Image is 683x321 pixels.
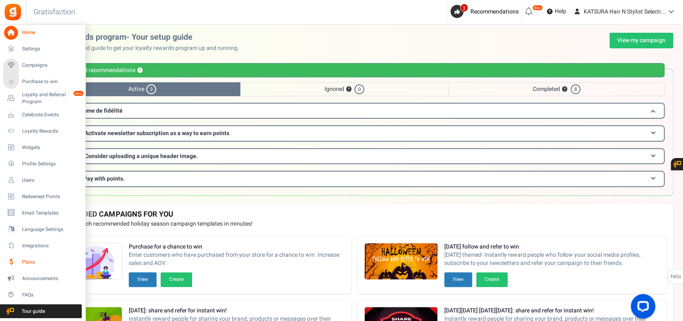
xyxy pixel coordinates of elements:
[22,62,79,69] span: Campaigns
[137,68,143,73] button: ?
[470,7,519,16] span: Recommendations
[129,251,345,267] span: Enter customers who have purchased from your store for a chance to win. Increase sales and AOV.
[240,82,448,96] span: Ignored
[22,128,79,135] span: Loyalty Rewards
[64,106,123,115] span: Programme de fidélité
[36,33,246,42] h2: Loyalty rewards program- Your setup guide
[161,272,192,287] button: Create
[3,59,82,72] a: Campaigns
[4,3,22,21] img: Gratisfaction
[553,7,566,16] span: Help
[444,272,472,287] button: View
[22,45,79,52] span: Settings
[448,82,665,96] span: Completed
[3,91,82,105] a: Loyalty and Referral Program New
[3,271,82,285] a: Announcements
[3,26,82,40] a: Home
[3,288,82,302] a: FAQs
[22,210,79,217] span: Email Templates
[129,272,157,287] button: View
[22,144,79,151] span: Widgets
[444,251,660,267] span: [DATE] themed- Instantly reward people who follow your social media profiles, subscribe to your n...
[129,307,345,315] strong: [DATE]: share and refer for instant win!
[22,259,79,266] span: Plans
[85,129,229,138] span: Activate newsletter subscription as a way to earn points
[544,5,569,18] a: Help
[85,152,198,160] span: Consider uploading a unique header image.
[609,33,673,48] a: View my campaign
[44,63,665,77] div: Personalized recommendations
[42,220,667,228] p: Preview and launch recommended holiday season campaign templates in minutes!
[36,44,246,52] p: Use this personalized guide to get your loyalty rewards program up and running.
[3,124,82,138] a: Loyalty Rewards
[562,87,567,92] button: ?
[129,243,345,251] strong: Purchase for a chance to win
[22,193,79,200] span: Redeemed Points
[365,243,437,280] img: Recommended Campaigns
[22,160,79,167] span: Profile Settings
[22,292,79,298] span: FAQs
[532,5,543,11] em: New
[3,140,82,154] a: Widgets
[3,108,82,122] a: Celebrate Events
[3,157,82,171] a: Profile Settings
[670,269,681,285] span: FAQs
[3,42,82,56] a: Settings
[22,226,79,233] span: Language Settings
[3,206,82,220] a: Email Templates
[476,272,508,287] button: Create
[22,275,79,282] span: Announcements
[444,243,660,251] strong: [DATE] follow and refer to win
[73,90,84,96] em: New
[571,84,580,94] span: 8
[584,7,666,16] span: KATSURA Hair N Stylist Selecti...
[22,91,82,105] span: Loyalty and Referral Program
[22,242,79,249] span: Integrations
[22,177,79,184] span: Users
[42,210,667,219] h4: RECOMMENDED CAMPAIGNS FOR YOU
[44,82,240,96] span: Active
[460,4,468,12] span: 3
[25,4,84,20] h3: Gratisfaction
[22,29,79,36] span: Home
[3,255,82,269] a: Plans
[4,308,61,315] span: Tour guide
[3,75,82,89] a: Purchase to win
[146,84,156,94] span: 3
[346,87,351,92] button: ?
[450,5,522,18] a: 3 Recommendations
[444,307,660,315] strong: [DATE][DATE] [DATE][DATE]: share and refer for instant win!
[3,190,82,203] a: Redeemed Points
[354,84,364,94] span: 0
[3,239,82,253] a: Integrations
[3,173,82,187] a: Users
[22,111,79,118] span: Celebrate Events
[22,78,79,85] span: Purchase to win
[64,174,125,183] span: Enable Pay with points.
[3,222,82,236] a: Language Settings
